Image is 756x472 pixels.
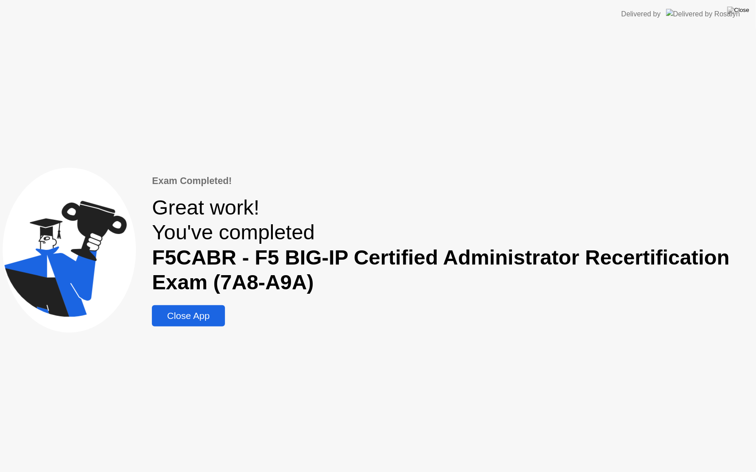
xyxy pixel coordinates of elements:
[621,9,661,19] div: Delivered by
[666,9,740,19] img: Delivered by Rosalyn
[152,174,753,188] div: Exam Completed!
[152,305,225,326] button: Close App
[155,311,222,321] div: Close App
[152,195,753,295] div: Great work! You've completed
[152,246,729,294] b: F5CABR - F5 BIG-IP Certified Administrator Recertification Exam (7A8-A9A)
[727,7,749,14] img: Close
